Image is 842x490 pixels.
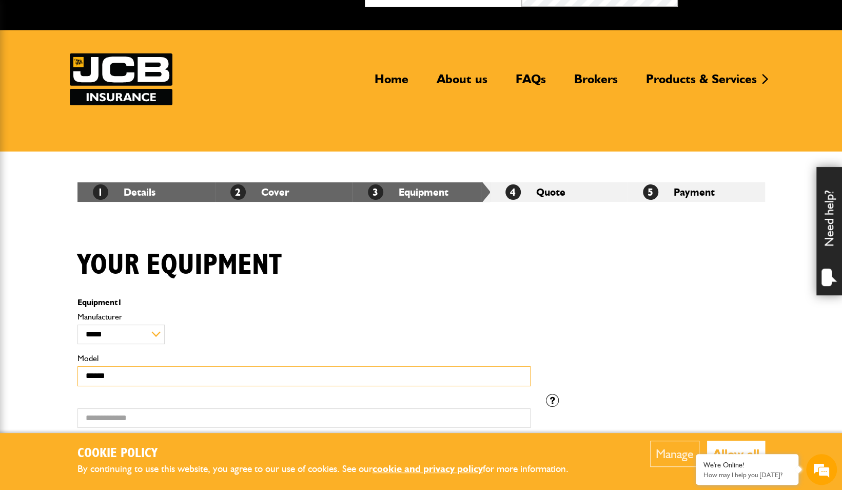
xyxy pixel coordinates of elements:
[168,5,193,30] div: Minimize live chat window
[77,461,585,477] p: By continuing to use this website, you agree to our use of cookies. See our for more information.
[508,71,554,95] a: FAQs
[140,316,186,330] em: Start Chat
[93,184,108,200] span: 1
[638,71,765,95] a: Products & Services
[230,186,289,198] a: 2Cover
[77,248,282,282] h1: Your equipment
[77,354,531,363] label: Model
[118,297,122,307] span: 1
[650,441,699,467] button: Manage
[353,182,490,202] li: Equipment
[643,184,658,200] span: 5
[17,57,43,71] img: d_20077148190_company_1631870298795_20077148190
[628,182,765,202] li: Payment
[367,71,416,95] a: Home
[703,461,791,469] div: We're Online!
[368,184,383,200] span: 3
[70,53,172,105] a: JCB Insurance Services
[13,125,187,148] input: Enter your email address
[77,313,531,321] label: Manufacturer
[429,71,495,95] a: About us
[230,184,246,200] span: 2
[816,167,842,295] div: Need help?
[77,298,531,307] p: Equipment
[93,186,155,198] a: 1Details
[13,156,187,178] input: Enter your phone number
[490,182,628,202] li: Quote
[13,95,187,118] input: Enter your last name
[373,463,483,475] a: cookie and privacy policy
[53,58,172,71] div: Chat with us now
[13,186,187,308] textarea: Type your message and hit 'Enter'
[707,441,765,467] button: Allow all
[77,446,585,462] h2: Cookie Policy
[505,184,521,200] span: 4
[703,471,791,479] p: How may I help you today?
[70,53,172,105] img: JCB Insurance Services logo
[566,71,625,95] a: Brokers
